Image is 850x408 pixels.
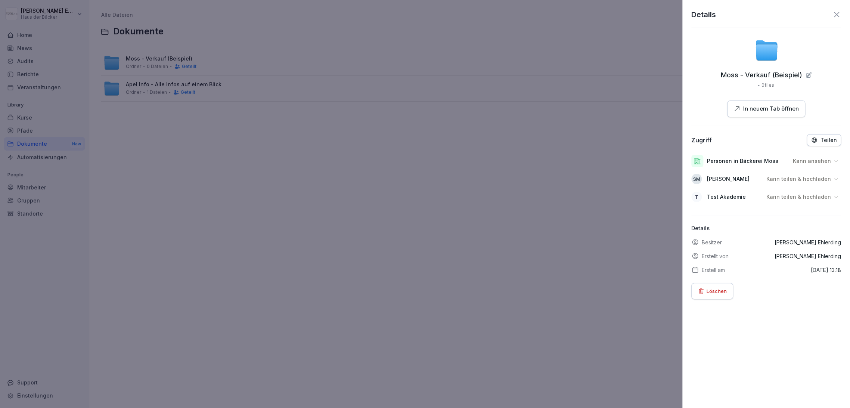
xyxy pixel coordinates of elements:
p: Besitzer [702,238,722,246]
p: Kann ansehen [793,157,831,165]
p: Personen in Bäckerei Moss [707,157,778,165]
p: [PERSON_NAME] [707,175,750,183]
p: Erstell am [702,266,725,274]
p: [PERSON_NAME] Ehlerding [775,252,841,260]
p: Löschen [707,287,727,295]
p: In neuem Tab öffnen [743,105,799,113]
p: Details [691,224,841,233]
button: Löschen [691,283,733,299]
p: [DATE] 13:18 [811,266,841,274]
button: In neuem Tab öffnen [727,101,805,117]
p: Kann teilen & hochladen [766,175,831,183]
button: Teilen [807,134,841,146]
p: Details [691,9,716,20]
div: SM [691,174,702,184]
p: [PERSON_NAME] Ehlerding [775,238,841,246]
p: 0 files [761,82,774,89]
p: Erstellt von [702,252,729,260]
div: Zugriff [691,136,712,144]
p: Moss - Verkauf (Beispiel) [721,71,802,79]
p: Test Akademie [707,193,746,201]
div: T [691,192,702,202]
p: Kann teilen & hochladen [766,193,831,201]
p: Teilen [820,137,837,143]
